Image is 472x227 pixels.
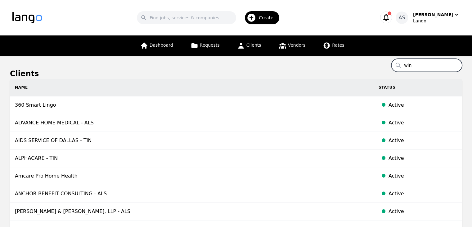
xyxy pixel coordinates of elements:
td: Amcare Pro Home Health [10,167,374,185]
div: Active [389,119,457,127]
span: Requests [200,43,220,48]
div: Active [389,208,457,215]
td: 360 Smart Lingo [10,96,374,114]
a: Requests [187,35,223,56]
div: Active [389,101,457,109]
td: ALPHACARE - TIN [10,150,374,167]
span: Rates [332,43,344,48]
div: Active [389,190,457,197]
td: ADVANCE HOME MEDICAL - ALS [10,114,374,132]
span: Create [259,15,278,21]
a: Dashboard [137,35,177,56]
td: AIDS SERVICE OF DALLAS - TIN [10,132,374,150]
div: Active [389,172,457,180]
a: Vendors [275,35,309,56]
span: Vendors [288,43,305,48]
td: [PERSON_NAME] & [PERSON_NAME], LLP - ALS [10,203,374,220]
button: Create [236,9,283,27]
a: Rates [319,35,348,56]
span: Clients [246,43,261,48]
input: Find jobs, services & companies [137,11,236,24]
th: Status [374,79,462,96]
h1: Clients [10,69,462,79]
span: Dashboard [150,43,173,48]
input: Search [391,59,462,72]
th: Name [10,79,374,96]
span: AS [398,14,405,21]
div: Active [389,137,457,144]
img: Logo [12,12,42,23]
button: AS[PERSON_NAME]Lango [396,12,460,24]
div: [PERSON_NAME] [413,12,453,18]
td: ANCHOR BENEFIT CONSULTING - ALS [10,185,374,203]
div: Active [389,155,457,162]
div: Lango [413,18,460,24]
a: Clients [233,35,265,56]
